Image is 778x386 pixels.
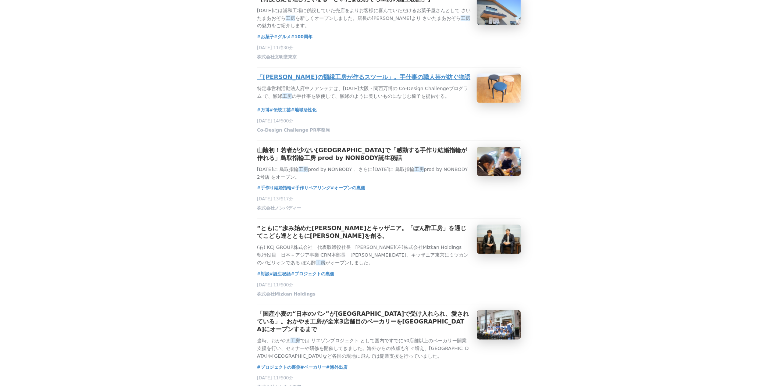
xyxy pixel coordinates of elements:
[274,33,291,40] a: #グルメ
[257,147,471,162] h3: 山陰初！若者が少ない[GEOGRAPHIC_DATA]で「感動する手作り結婚指輪が作れる」鳥取指輪工房 prod by NONBODY誕生秘話
[290,338,300,343] em: 工房
[257,129,330,135] a: Co-Design Challenge PR事務局
[257,375,521,382] p: [DATE] 11時00分
[291,106,317,114] a: #地域活性化
[257,310,471,333] h3: 「国産小麦の“日本のパン”が[GEOGRAPHIC_DATA]で受け入れられ、愛されている」。おかやま工房が全米3店舗目のベーカリーを[GEOGRAPHIC_DATA]にオープンするまで
[257,225,521,267] a: “ともに”歩み始めた[PERSON_NAME]とキッザニア。「ぽん酢工房」を通じてこども達とともに[PERSON_NAME]を創る。(右) KCJ GROUP株式会社 代表取締役社長 [PERS...
[257,184,292,192] a: #手作り結婚指輪
[286,15,295,21] em: 工房
[316,260,325,265] em: 工房
[291,270,334,278] a: #プロジェクトの裏側
[299,167,308,172] em: 工房
[257,364,300,371] a: #プロジェクトの裏側
[257,310,521,360] a: 「国産小麦の“日本のパン”が[GEOGRAPHIC_DATA]で受け入れられ、愛されている」。おかやま工房が全米3店舗目のベーカリーを[GEOGRAPHIC_DATA]にオープンするまで当時、お...
[257,205,301,211] span: 株式会社ノンバディー
[257,291,315,297] span: 株式会社Mizkan Holdings
[257,56,297,61] a: 株式会社文明堂東京
[326,364,347,371] a: #海外出店
[300,364,326,371] a: #ベーカリー
[257,337,471,360] p: 当時、おかやま では リエゾンプロジェクト として国内ですでに50店舗以上のベーカリー開業支援を行い、セミナーや研修を開催してきました。海外からの依頼も年々増え、[GEOGRAPHIC_DATA...
[461,15,470,21] em: 工房
[270,106,291,114] a: #伝統工芸
[291,33,313,40] a: #100周年
[257,85,471,100] p: 特定非営利活動法人府中ノアンテナは、[DATE]大阪・関西万博の Co-Design Challengeプログラム で、額縁 の手仕事を駆使して、額縁のように美しいものになじむ椅子を提供する。
[257,282,521,288] p: [DATE] 11時00分
[257,118,521,124] p: [DATE] 14時00分
[331,184,365,192] a: #オープンの裏側
[257,207,301,212] a: 株式会社ノンバディー
[257,166,471,181] p: [DATE]に 鳥取指輪 prod by NONBODY 、さらに[DATE]に 鳥取指輪 prod by NONBODY 2号店 をオープン。
[257,196,521,202] p: [DATE] 13時17分
[257,54,297,60] span: 株式会社文明堂東京
[257,293,315,298] a: 株式会社Mizkan Holdings
[257,33,274,40] a: #お菓子
[257,270,270,278] a: #対談
[257,7,471,30] p: [DATE]には浦和工場に併設していた売店をよりお客様に喜んでいただけるお菓子屋さんとして さいたまあおぞら を新しくオープンしました。店長の[PERSON_NAME]より さいたまあおぞら の...
[292,184,331,192] a: #手作りペアリング
[282,93,292,99] em: 工房
[270,270,291,278] a: #誕生秘話
[257,45,521,51] p: [DATE] 11時30分
[257,74,471,81] h3: 「[PERSON_NAME]の額縁工房が作るスツール」。手仕事の職人芸が紡ぐ物語
[257,106,270,114] a: #万博
[257,74,521,103] a: 「[PERSON_NAME]の額縁工房が作るスツール」。手仕事の職人芸が紡ぐ物語特定非営利活動法人府中ノアンテナは、[DATE]大阪・関西万博の Co-Design Challengeプログラム...
[257,244,471,267] p: (右) KCJ GROUP株式会社 代表取締役社長 [PERSON_NAME](左)株式会社Mizkan Holdings 執行役員 日本＋アジア事業 CRM本部長 [PERSON_NAME][...
[414,167,424,172] em: 工房
[257,127,330,133] span: Co-Design Challenge PR事務局
[257,147,521,181] a: 山陰初！若者が少ない[GEOGRAPHIC_DATA]で「感動する手作り結婚指輪が作れる」鳥取指輪工房 prod by NONBODY誕生秘話[DATE]に 鳥取指輪工房prod by NONB...
[257,225,471,240] h3: “ともに”歩み始めた[PERSON_NAME]とキッザニア。「ぽん酢工房」を通じてこども達とともに[PERSON_NAME]を創る。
